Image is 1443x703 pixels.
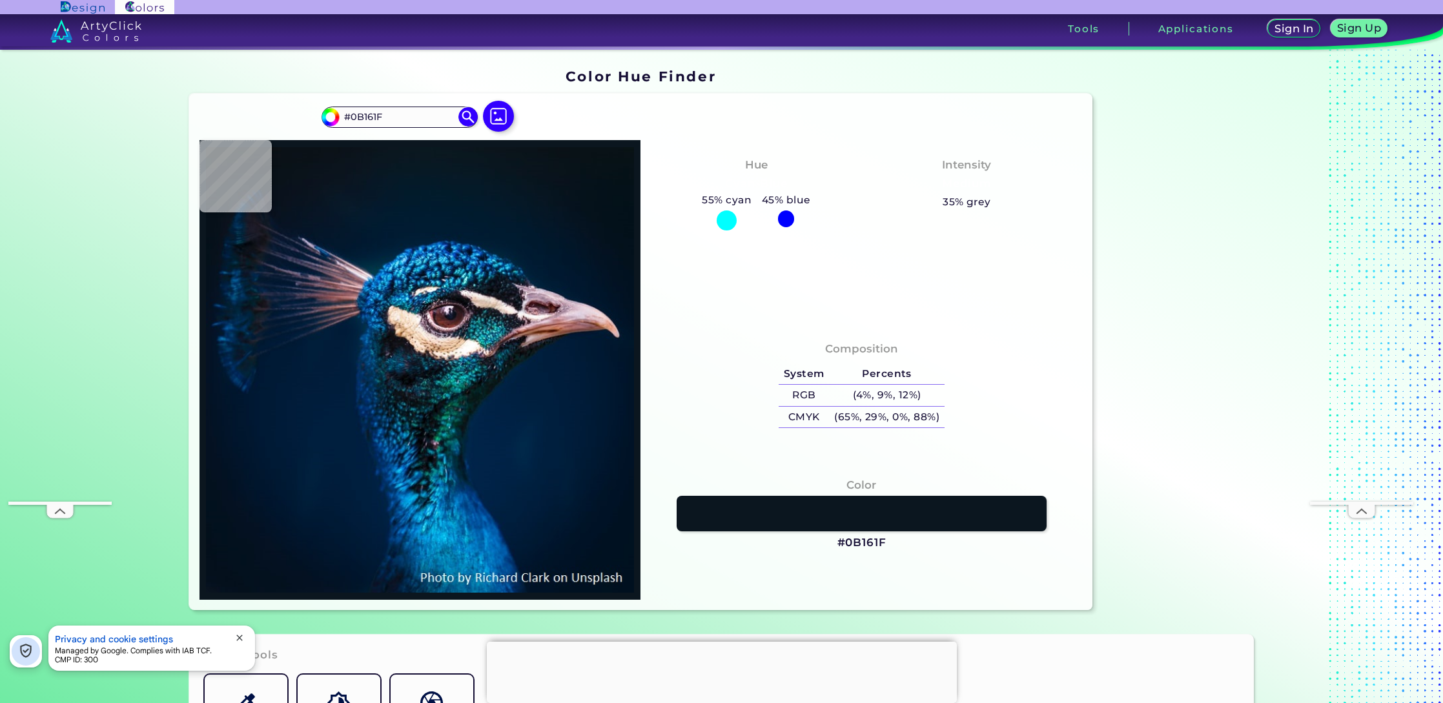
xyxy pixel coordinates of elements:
[1333,21,1384,37] a: Sign Up
[61,1,104,14] img: ArtyClick Design logo
[206,147,635,593] img: img_pavlin.jpg
[1098,64,1259,616] iframe: Advertisement
[825,340,898,358] h4: Composition
[829,363,944,385] h5: Percents
[1339,23,1379,33] h5: Sign Up
[1158,24,1234,34] h3: Applications
[846,476,876,494] h4: Color
[8,114,112,502] iframe: Advertisement
[340,108,460,126] input: type color..
[1271,21,1318,37] a: Sign In
[50,19,141,43] img: logo_artyclick_colors_white.svg
[1068,24,1100,34] h3: Tools
[566,66,716,86] h1: Color Hue Finder
[458,107,478,127] img: icon search
[487,642,957,700] iframe: Advertisement
[779,363,829,385] h5: System
[745,156,768,174] h4: Hue
[937,176,998,192] h3: Medium
[757,192,815,209] h5: 45% blue
[779,407,829,428] h5: CMYK
[697,192,757,209] h5: 55% cyan
[483,101,514,132] img: icon picture
[1310,114,1413,502] iframe: Advertisement
[1276,24,1311,34] h5: Sign In
[943,194,991,210] h5: 35% grey
[829,385,944,406] h5: (4%, 9%, 12%)
[829,407,944,428] h5: (65%, 29%, 0%, 88%)
[837,535,886,551] h3: #0B161F
[942,156,991,174] h4: Intensity
[779,385,829,406] h5: RGB
[720,176,793,192] h3: Cyan-Blue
